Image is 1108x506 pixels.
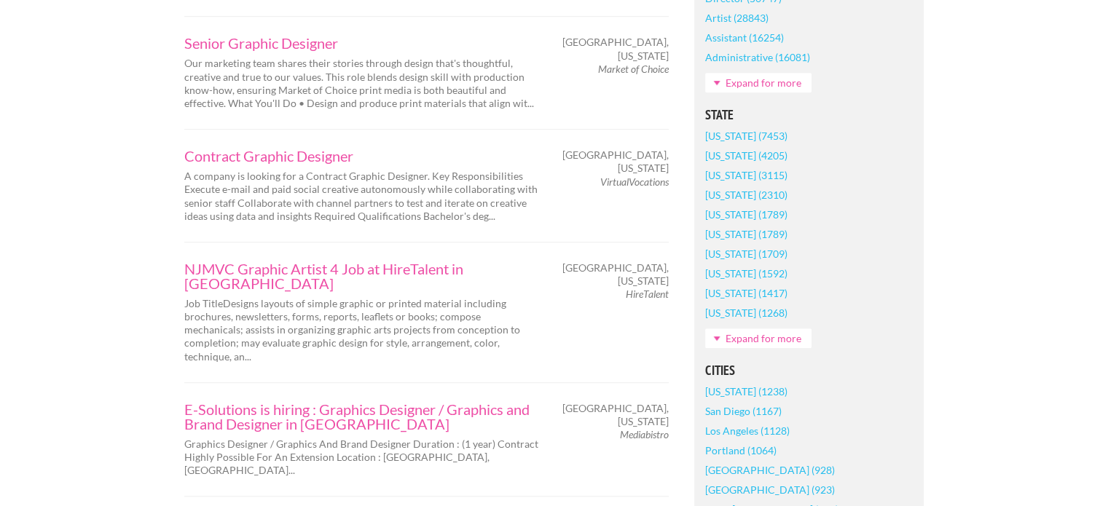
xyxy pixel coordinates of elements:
[705,264,787,283] a: [US_STATE] (1592)
[562,149,669,175] span: [GEOGRAPHIC_DATA], [US_STATE]
[705,283,787,303] a: [US_STATE] (1417)
[705,303,787,323] a: [US_STATE] (1268)
[705,480,835,499] a: [GEOGRAPHIC_DATA] (923)
[705,185,787,205] a: [US_STATE] (2310)
[705,224,787,244] a: [US_STATE] (1789)
[705,244,787,264] a: [US_STATE] (1709)
[705,47,810,67] a: Administrative (16081)
[600,175,669,188] em: VirtualVocations
[184,36,541,50] a: Senior Graphic Designer
[705,73,812,92] a: Expand for more
[705,165,787,185] a: [US_STATE] (3115)
[620,428,669,440] em: Mediabistro
[562,36,669,62] span: [GEOGRAPHIC_DATA], [US_STATE]
[562,261,669,288] span: [GEOGRAPHIC_DATA], [US_STATE]
[705,440,777,460] a: Portland (1064)
[705,382,787,401] a: [US_STATE] (1238)
[184,438,541,478] p: Graphics Designer / Graphics And Brand Designer Duration : (1 year) Contract Highly Possible For ...
[705,8,769,28] a: Artist (28843)
[184,170,541,223] p: A company is looking for a Contract Graphic Designer. Key Responsibilities Execute e-mail and pai...
[705,205,787,224] a: [US_STATE] (1789)
[626,288,669,300] em: HireTalent
[705,126,787,146] a: [US_STATE] (7453)
[705,146,787,165] a: [US_STATE] (4205)
[705,328,812,348] a: Expand for more
[184,402,541,431] a: E-Solutions is hiring : Graphics Designer / Graphics and Brand Designer in [GEOGRAPHIC_DATA]
[184,261,541,290] a: NJMVC Graphic Artist 4 Job at HireTalent in [GEOGRAPHIC_DATA]
[562,402,669,428] span: [GEOGRAPHIC_DATA], [US_STATE]
[184,57,541,110] p: Our marketing team shares their stories through design that's thoughtful, creative and true to ou...
[705,401,782,421] a: San Diego (1167)
[705,421,790,440] a: Los Angeles (1128)
[598,63,669,75] em: Market of Choice
[705,108,913,122] h5: State
[705,364,913,377] h5: Cities
[705,28,784,47] a: Assistant (16254)
[184,297,541,363] p: Job TitleDesigns layouts of simple graphic or printed material including brochures, newsletters, ...
[184,149,541,163] a: Contract Graphic Designer
[705,460,835,480] a: [GEOGRAPHIC_DATA] (928)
